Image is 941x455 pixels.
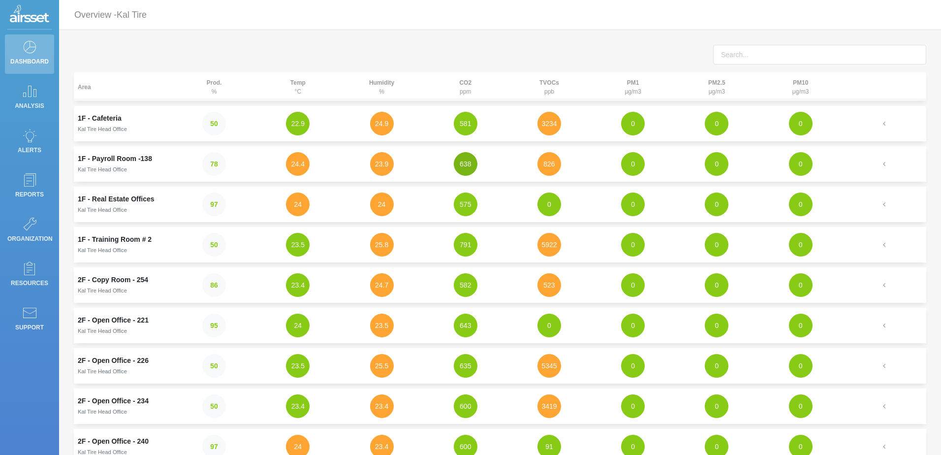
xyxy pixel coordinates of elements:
p: Overview - [74,6,147,24]
button: 0 [789,354,813,378]
strong: 97 [210,200,218,208]
button: 25.5 [370,354,394,378]
p: Resources [7,276,52,291]
p: Organization [7,231,52,246]
th: °C [256,72,340,101]
button: 0 [621,233,645,257]
td: 1F - CafeteriaKal Tire Head Office [74,106,172,141]
button: 791 [454,233,477,257]
button: 0 [705,193,728,216]
button: 0 [621,273,645,297]
strong: 97 [210,443,218,451]
button: 0 [705,152,728,176]
th: ppb [507,72,591,101]
th: μg/m3 [759,72,843,101]
small: Kal Tire Head Office [78,368,127,374]
button: 24 [370,193,394,216]
strong: 50 [210,120,218,128]
button: 600 [454,394,477,418]
small: Kal Tire Head Office [78,328,127,334]
small: Kal Tire Head Office [78,166,127,172]
button: 826 [537,152,561,176]
img: Logo [10,5,49,25]
th: ppm [424,72,507,101]
td: 1F - Real Estate OfficesKal Tire Head Office [74,187,172,222]
td: 2F - Copy Room - 254Kal Tire Head Office [74,267,172,303]
a: Resources [5,256,54,295]
button: 97 [202,193,226,216]
td: 1F - Training Room # 2Kal Tire Head Office [74,227,172,262]
button: 24.7 [370,273,394,297]
small: Kal Tire Head Office [78,409,127,415]
button: 24.9 [370,112,394,135]
button: 24 [286,193,310,216]
button: 0 [789,233,813,257]
button: 50 [202,233,226,257]
button: 78 [202,152,226,176]
button: 0 [621,152,645,176]
strong: 50 [210,362,218,370]
button: 23.9 [370,152,394,176]
strong: 50 [210,241,218,249]
button: 24.4 [286,152,310,176]
button: 0 [789,112,813,135]
button: 50 [202,112,226,135]
button: 0 [705,233,728,257]
button: 23.4 [286,394,310,418]
a: Organization [5,212,54,251]
td: 2F - Open Office - 226Kal Tire Head Office [74,348,172,384]
button: 0 [621,193,645,216]
button: 5345 [537,354,561,378]
button: 23.5 [286,354,310,378]
button: 23.4 [286,273,310,297]
button: 638 [454,152,477,176]
button: 22.9 [286,112,310,135]
button: 635 [454,354,477,378]
strong: PM10 [793,79,808,86]
strong: Prod. [207,79,222,86]
small: Kal Tire Head Office [78,207,127,213]
p: Alerts [7,143,52,158]
strong: TVOCs [539,79,559,86]
button: 0 [705,394,728,418]
button: 0 [789,394,813,418]
small: Kal Tire Head Office [78,449,127,455]
th: % [172,72,256,101]
a: Dashboard [5,34,54,74]
strong: PM2.5 [708,79,725,86]
button: 25.8 [370,233,394,257]
button: 0 [789,193,813,216]
td: 2F - Open Office - 221Kal Tire Head Office [74,308,172,343]
strong: CO2 [459,79,471,86]
button: 50 [202,354,226,378]
small: Kal Tire Head Office [78,288,127,293]
button: 24 [286,314,310,337]
button: 643 [454,314,477,337]
button: 3234 [537,112,561,135]
button: 0 [705,112,728,135]
button: 86 [202,273,226,297]
a: Reports [5,167,54,207]
button: 0 [705,314,728,337]
strong: 50 [210,402,218,410]
p: Support [7,320,52,335]
a: Analysis [5,79,54,118]
a: Alerts [5,123,54,162]
td: 1F - Payroll Room -138Kal Tire Head Office [74,146,172,182]
button: 0 [789,273,813,297]
p: Dashboard [7,54,52,69]
strong: 86 [210,281,218,289]
button: 23.5 [370,314,394,337]
button: 0 [621,314,645,337]
button: 582 [454,273,477,297]
small: Kal Tire Head Office [78,126,127,132]
button: 23.5 [286,233,310,257]
p: Reports [7,187,52,202]
td: 2F - Open Office - 234Kal Tire Head Office [74,389,172,424]
strong: PM1 [627,79,639,86]
button: 581 [454,112,477,135]
button: 5922 [537,233,561,257]
th: % [340,72,423,101]
button: 50 [202,394,226,418]
strong: 95 [210,322,218,329]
